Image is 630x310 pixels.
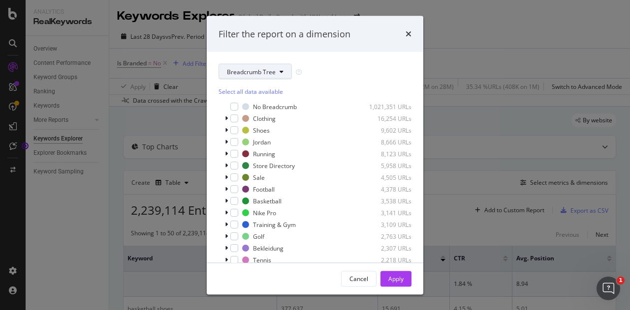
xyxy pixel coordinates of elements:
div: 2,307 URLs [363,244,411,252]
div: Cancel [349,274,368,282]
div: Clothing [253,114,276,122]
div: modal [207,16,423,294]
div: Jordan [253,138,271,146]
button: Breadcrumb Tree [219,64,292,80]
button: Apply [380,271,411,286]
div: 16,254 URLs [363,114,411,122]
div: Golf [253,232,264,240]
span: Breadcrumb Tree [227,67,276,76]
div: 3,538 URLs [363,197,411,205]
div: Nike Pro [253,208,276,217]
div: 9,602 URLs [363,126,411,134]
div: Football [253,185,275,193]
div: 5,958 URLs [363,161,411,169]
div: 2,763 URLs [363,232,411,240]
iframe: Intercom live chat [597,277,620,300]
button: Cancel [341,271,377,286]
div: Running [253,149,275,158]
div: Basketball [253,197,282,205]
div: 4,378 URLs [363,185,411,193]
div: Tennis [253,255,271,264]
div: 8,666 URLs [363,138,411,146]
div: 4,505 URLs [363,173,411,181]
div: Store Directory [253,161,295,169]
div: Filter the report on a dimension [219,28,350,40]
div: Shoes [253,126,270,134]
div: 2,218 URLs [363,255,411,264]
div: 8,123 URLs [363,149,411,158]
div: Apply [388,274,404,282]
span: 1 [617,277,625,284]
div: 1,021,351 URLs [363,102,411,111]
div: Select all data available [219,87,411,96]
div: No Breadcrumb [253,102,297,111]
div: Bekleidung [253,244,283,252]
div: Training & Gym [253,220,296,228]
div: times [406,28,411,40]
div: 3,141 URLs [363,208,411,217]
div: Sale [253,173,265,181]
div: 3,109 URLs [363,220,411,228]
